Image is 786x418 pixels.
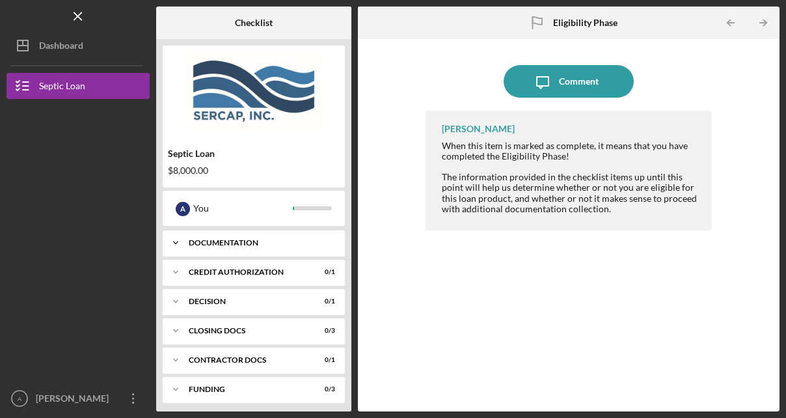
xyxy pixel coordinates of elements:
div: Comment [559,65,599,98]
div: Dashboard [39,33,83,62]
div: 0 / 1 [312,356,335,364]
div: $8,000.00 [168,165,340,176]
div: Contractor Docs [189,356,303,364]
div: [PERSON_NAME] [33,385,117,415]
div: Septic Loan [39,73,85,102]
b: Eligibility Phase [553,18,617,28]
div: CREDIT AUTHORIZATION [189,268,303,276]
div: 0 / 3 [312,385,335,393]
img: Product logo [163,52,345,130]
div: A [176,202,190,216]
div: 0 / 1 [312,268,335,276]
button: Septic Loan [7,73,150,99]
button: Comment [504,65,634,98]
div: When this item is marked as complete, it means that you have completed the Eligibility Phase! The... [442,141,699,214]
div: Documentation [189,239,329,247]
div: Septic Loan [168,148,340,159]
div: You [193,197,293,219]
div: [PERSON_NAME] [442,124,515,134]
div: 0 / 1 [312,298,335,305]
div: CLOSING DOCS [189,327,303,335]
div: Funding [189,385,303,393]
div: Decision [189,298,303,305]
b: Checklist [235,18,273,28]
div: 0 / 3 [312,327,335,335]
text: A [18,395,22,402]
button: A[PERSON_NAME] [7,385,150,411]
button: Dashboard [7,33,150,59]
